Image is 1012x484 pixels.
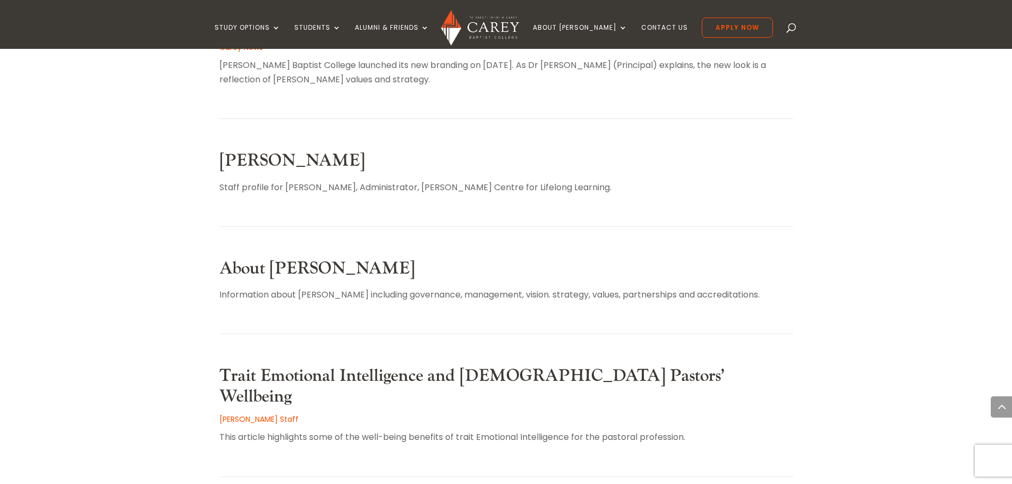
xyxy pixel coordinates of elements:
a: [PERSON_NAME] [219,150,365,172]
a: [PERSON_NAME] Staff [219,414,299,424]
a: Alumni & Friends [355,24,429,49]
a: Contact Us [641,24,688,49]
img: Carey Baptist College [441,10,519,46]
a: About [PERSON_NAME] [219,258,415,279]
p: Information about [PERSON_NAME] including governance, management, vision. strategy, values, partn... [219,287,793,302]
a: Carey News [219,42,263,53]
p: Staff profile for [PERSON_NAME], Administrator, [PERSON_NAME] Centre for Lifelong Learning. [219,180,793,194]
p: [PERSON_NAME] Baptist College launched its new branding on [DATE]. As Dr [PERSON_NAME] (Principal... [219,58,793,87]
a: Students [294,24,341,49]
a: Trait Emotional Intelligence and [DEMOGRAPHIC_DATA] Pastors’ Wellbeing [219,365,724,407]
a: Study Options [215,24,280,49]
a: About [PERSON_NAME] [533,24,627,49]
p: This article highlights some of the well-being benefits of trait Emotional Intelligence for the p... [219,430,793,444]
a: Apply Now [702,18,773,38]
